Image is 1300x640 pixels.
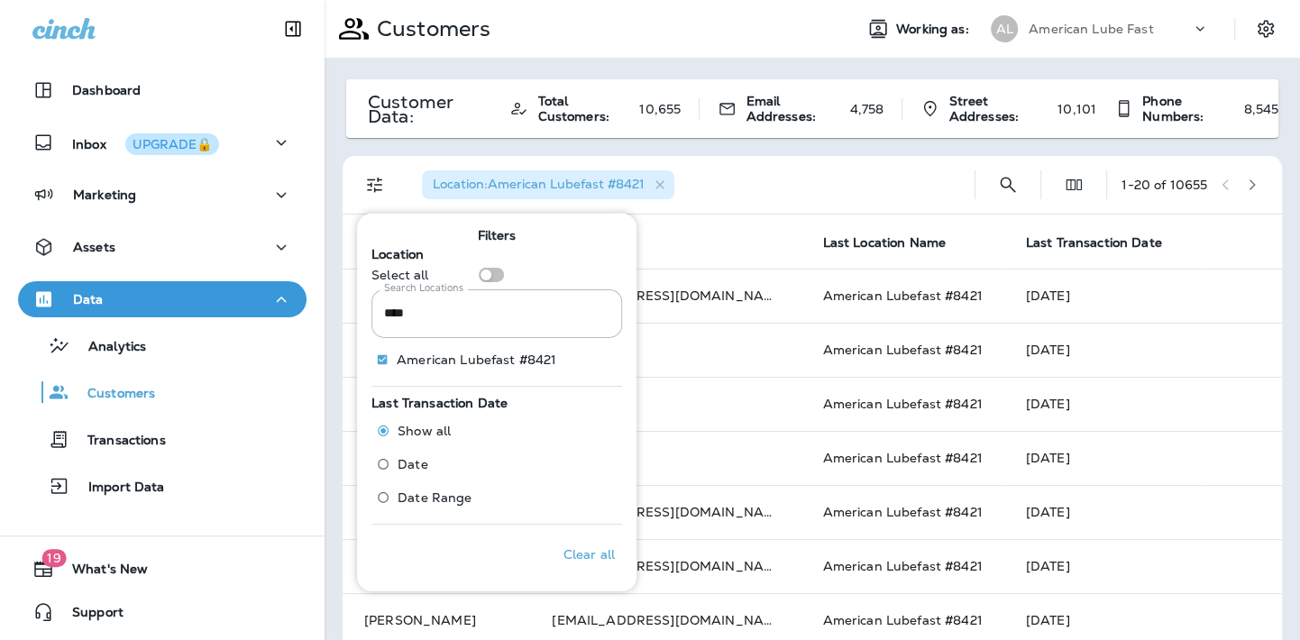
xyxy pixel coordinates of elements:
p: Dashboard [72,83,141,97]
span: Email Addresses: [746,94,840,124]
span: Last Location Name [822,234,969,251]
p: American Lube Fast [1029,22,1154,36]
span: Date [398,456,428,471]
button: Customers [18,373,307,411]
span: Last Transaction Date [1026,234,1186,251]
button: Data [18,281,307,317]
div: Location:American Lubefast #8421 [422,170,674,199]
button: Search Customers [990,167,1026,203]
span: Location : American Lubefast #8421 [433,176,645,192]
span: American Lubefast #8421 [822,396,982,412]
p: -- [552,397,779,411]
button: Settings [1250,13,1282,45]
p: 10,101 [1057,102,1096,116]
td: [DATE] [1004,377,1282,431]
button: Transactions [18,420,307,458]
span: American Lubefast #8421 [822,558,982,574]
td: [PERSON_NAME] [343,431,530,485]
span: Location [371,246,424,262]
button: UPGRADE🔒 [125,133,219,155]
button: Marketing [18,177,307,213]
td: [DATE] [1004,269,1282,323]
div: Filters [357,203,636,591]
span: American Lubefast #8421 [822,288,982,304]
p: Marketing [73,187,136,202]
td: [PERSON_NAME] [343,269,530,323]
span: Total Customers: [538,94,631,124]
button: Edit Fields [1056,167,1092,203]
div: AL [991,15,1018,42]
td: [EMAIL_ADDRESS][DOMAIN_NAME] [530,269,801,323]
span: American Lubefast #8421 [822,450,982,466]
p: Customers [69,386,155,403]
p: Transactions [69,433,166,450]
td: [EMAIL_ADDRESS][DOMAIN_NAME] [530,539,801,593]
button: Support [18,594,307,630]
td: [EMAIL_ADDRESS][DOMAIN_NAME] [530,485,801,539]
button: InboxUPGRADE🔒 [18,124,307,160]
span: American Lubefast #8421 [822,342,982,358]
span: 19 [41,549,66,567]
p: Import Data [70,480,165,497]
p: Inbox [72,133,219,152]
span: Show all [398,423,451,437]
div: UPGRADE🔒 [133,138,212,151]
button: Analytics [18,326,307,364]
td: [DATE] [1004,323,1282,377]
span: Last Transaction Date [371,394,508,410]
td: [DATE] [1004,539,1282,593]
p: Clear all [563,546,615,561]
span: Date Range [398,489,471,504]
button: 19What's New [18,551,307,587]
span: Working as: [896,22,973,37]
button: Collapse Sidebar [268,11,318,47]
span: Last Transaction Date [1026,235,1162,251]
span: Filters [478,228,517,243]
button: Import Data [18,467,307,505]
p: Analytics [70,339,146,356]
td: [DATE] [1004,485,1282,539]
p: Customer Data: [368,95,491,123]
td: [PERSON_NAME] [343,323,530,377]
p: -- [552,343,779,357]
p: American Lubefast #8421 [397,352,556,366]
p: Select all [371,268,428,282]
p: Assets [73,240,115,254]
button: Filters [357,167,393,203]
span: Last Location Name [822,235,946,251]
p: 4,758 [850,102,884,116]
p: 8,545 [1243,102,1278,116]
td: Nissan Black [343,377,530,431]
p: 10,655 [639,102,681,116]
td: [PERSON_NAME] [343,485,530,539]
td: [DATE] [1004,431,1282,485]
td: [PERSON_NAME] [343,539,530,593]
button: Assets [18,229,307,265]
span: Phone Numbers: [1142,94,1234,124]
p: Data [73,292,104,306]
button: Clear all [556,531,622,576]
span: American Lubefast #8421 [822,612,982,628]
span: Street Addresses: [949,94,1049,124]
span: Support [54,605,124,626]
p: Customers [370,15,490,42]
p: -- [552,451,779,465]
span: What's New [54,562,148,583]
button: Dashboard [18,72,307,108]
label: Search Locations [384,281,463,295]
div: 1 - 20 of 10655 [1121,178,1207,192]
span: American Lubefast #8421 [822,504,982,520]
